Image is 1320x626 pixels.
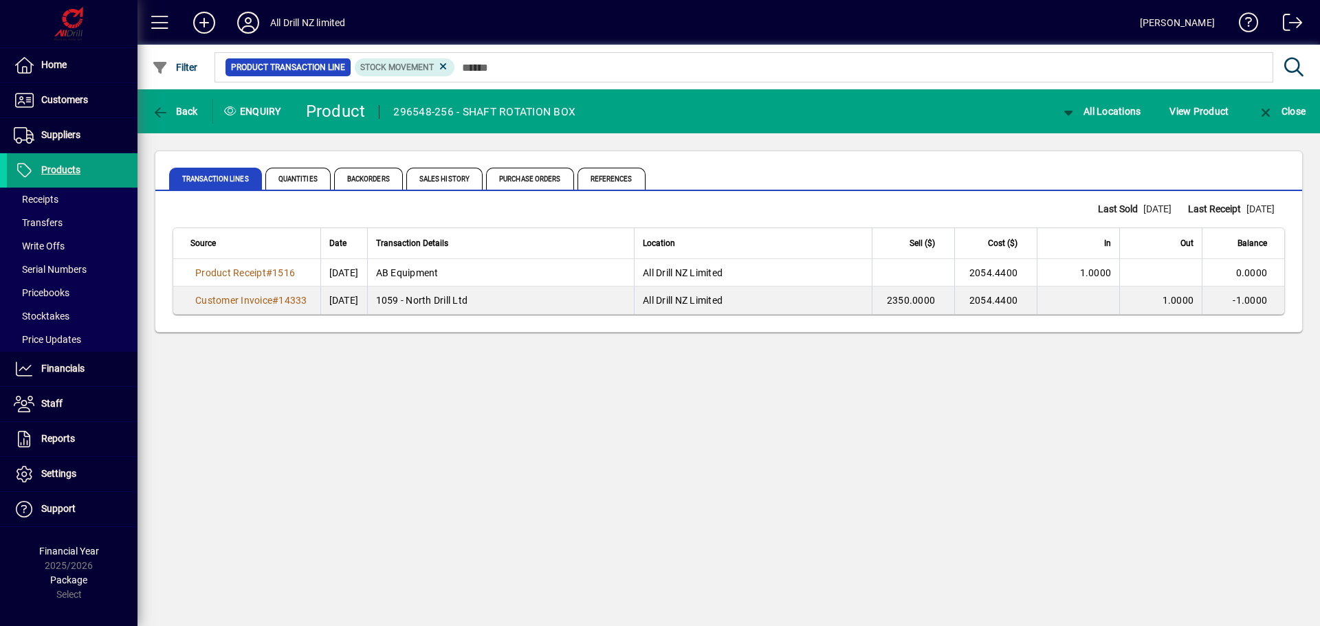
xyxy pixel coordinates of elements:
[1257,106,1306,117] span: Close
[195,267,266,278] span: Product Receipt
[39,546,99,557] span: Financial Year
[231,60,345,74] span: Product Transaction Line
[41,433,75,444] span: Reports
[1188,202,1246,216] span: Last Receipt
[41,164,80,175] span: Products
[7,422,137,456] a: Reports
[1202,259,1284,287] td: 0.0000
[14,334,81,345] span: Price Updates
[329,236,359,251] div: Date
[1169,100,1229,122] span: View Product
[367,287,635,314] td: 1059 - North Drill Ltd
[190,265,300,280] a: Product Receipt#1516
[1046,99,1156,124] app-page-header-button: Change Location
[988,236,1017,251] span: Cost ($)
[1246,203,1275,214] span: [DATE]
[272,267,295,278] span: 1516
[272,295,278,306] span: #
[41,94,88,105] span: Customers
[270,12,346,34] div: All Drill NZ limited
[7,211,137,234] a: Transfers
[306,100,366,122] div: Product
[41,398,63,409] span: Staff
[41,129,80,140] span: Suppliers
[190,293,312,308] a: Customer Invoice#14333
[872,287,954,314] td: 2350.0000
[1104,236,1111,251] span: In
[148,99,201,124] button: Back
[329,236,346,251] span: Date
[169,168,262,190] span: Transaction Lines
[577,168,646,190] span: References
[406,168,483,190] span: Sales History
[1273,3,1303,47] a: Logout
[486,168,574,190] span: Purchase Orders
[14,311,69,322] span: Stocktakes
[1060,106,1141,117] span: All Locations
[7,188,137,211] a: Receipts
[50,574,87,585] span: Package
[643,236,863,251] div: Location
[334,168,403,190] span: Backorders
[41,503,76,514] span: Support
[643,295,723,306] span: All Drill NZ Limited
[41,363,85,374] span: Financials
[355,58,455,76] mat-chip: Product Transaction Type: Stock movement
[643,236,675,251] span: Location
[190,236,312,251] div: Source
[7,48,137,82] a: Home
[1180,236,1193,251] span: Out
[1098,202,1143,216] span: Last Sold
[14,287,69,298] span: Pricebooks
[320,287,367,314] td: [DATE]
[7,492,137,526] a: Support
[7,387,137,421] a: Staff
[190,236,216,251] span: Source
[954,259,1037,287] td: 2054.4400
[367,259,635,287] td: AB Equipment
[881,236,947,251] div: Sell ($)
[1243,99,1320,124] app-page-header-button: Close enquiry
[376,236,448,251] span: Transaction Details
[1202,287,1284,314] td: -1.0000
[148,55,201,80] button: Filter
[278,295,307,306] span: 14333
[7,281,137,304] a: Pricebooks
[393,101,575,123] div: 296548-256 - SHAFT ROTATION BOX
[7,258,137,281] a: Serial Numbers
[7,234,137,258] a: Write Offs
[1237,236,1267,251] span: Balance
[7,352,137,386] a: Financials
[963,236,1030,251] div: Cost ($)
[643,267,723,278] span: All Drill NZ Limited
[1080,267,1112,278] span: 1.0000
[14,194,58,205] span: Receipts
[954,287,1037,314] td: 2054.4400
[1229,3,1259,47] a: Knowledge Base
[1057,99,1145,124] button: All Locations
[14,217,63,228] span: Transfers
[320,259,367,287] td: [DATE]
[266,267,272,278] span: #
[7,83,137,118] a: Customers
[1166,99,1232,124] button: View Product
[1143,203,1171,214] span: [DATE]
[1140,12,1215,34] div: [PERSON_NAME]
[213,100,296,122] div: Enquiry
[360,63,434,72] span: Stock movement
[152,106,198,117] span: Back
[195,295,272,306] span: Customer Invoice
[14,264,87,275] span: Serial Numbers
[41,468,76,479] span: Settings
[1254,99,1309,124] button: Close
[41,59,67,70] span: Home
[137,99,213,124] app-page-header-button: Back
[182,10,226,35] button: Add
[265,168,331,190] span: Quantities
[7,328,137,351] a: Price Updates
[7,457,137,491] a: Settings
[226,10,270,35] button: Profile
[7,118,137,153] a: Suppliers
[1163,295,1194,306] span: 1.0000
[152,62,198,73] span: Filter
